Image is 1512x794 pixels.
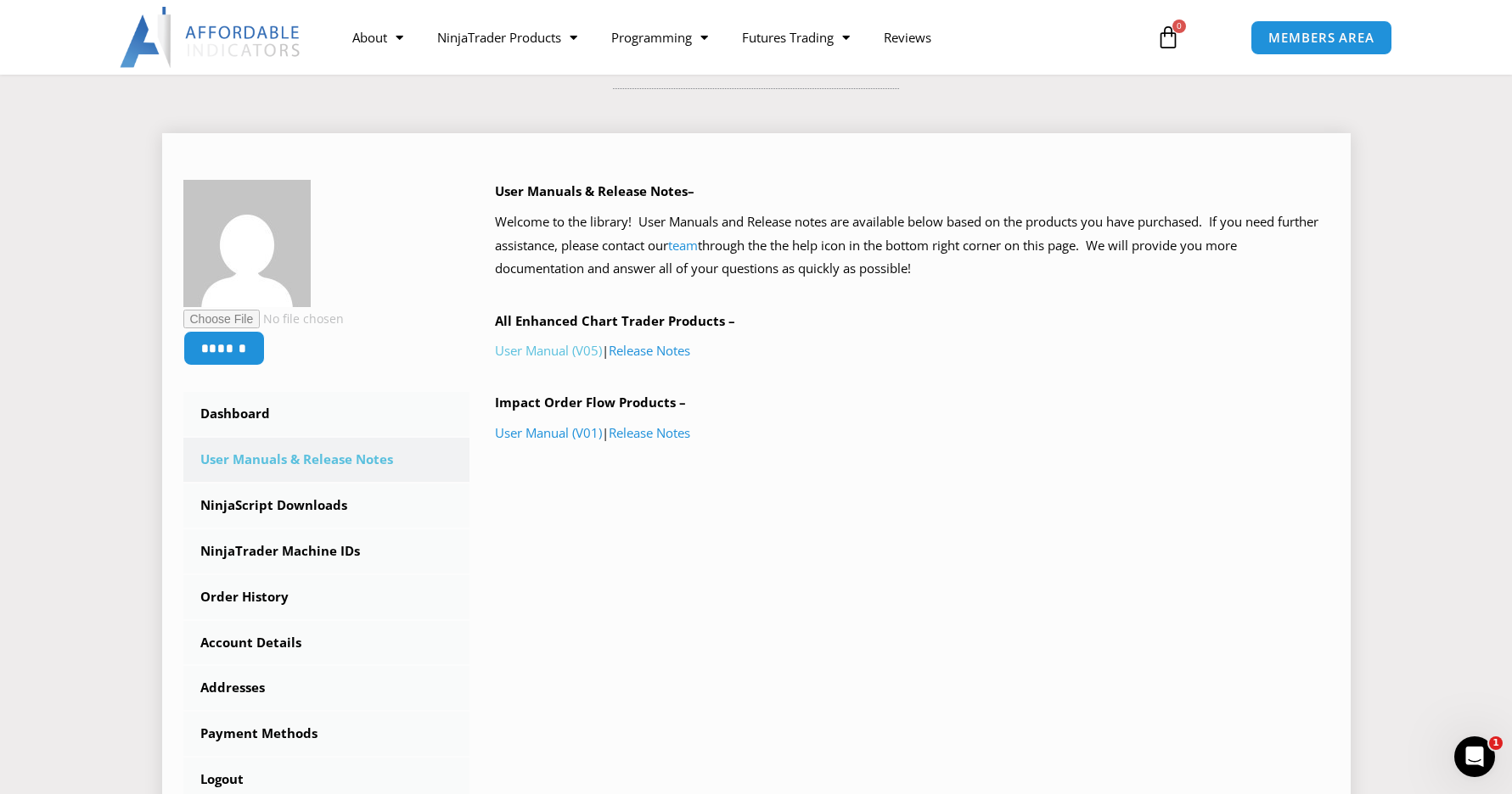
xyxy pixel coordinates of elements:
a: MEMBERS AREA [1251,20,1392,55]
b: User Manuals & Release Notes– [495,182,694,199]
a: NinjaTrader Products [420,18,594,57]
a: About [335,18,420,57]
a: Payment Methods [183,712,470,756]
span: 1 [1489,736,1503,750]
a: User Manual (V05) [495,342,602,359]
a: Dashboard [183,392,470,436]
a: Order History [183,575,470,619]
a: User Manuals & Release Notes [183,438,470,482]
img: LogoAI | Affordable Indicators – NinjaTrader [120,7,302,68]
p: Welcome to the library! User Manuals and Release notes are available below based on the products ... [495,210,1329,282]
a: Account Details [183,621,470,665]
a: NinjaScript Downloads [183,484,470,528]
a: Addresses [183,666,470,710]
a: team [668,237,698,254]
img: ecba2be2f381bd8a241e66419637ca539417cae98a84d00968875023aabf33a6 [183,180,311,307]
a: Programming [594,18,725,57]
a: NinjaTrader Machine IDs [183,529,470,573]
span: 0 [1172,20,1186,33]
nav: Menu [335,18,1137,57]
a: 0 [1131,13,1206,62]
p: | [495,422,1329,445]
a: Futures Trading [725,18,867,57]
a: Reviews [867,18,948,57]
b: Impact Order Flow Products – [495,394,686,411]
a: Release Notes [609,424,690,441]
b: All Enhanced Chart Trader Products – [495,312,735,329]
iframe: Intercom live chat [1454,736,1495,777]
p: | [495,339,1329,363]
span: MEMBERS AREA [1268,31,1374,44]
a: User Manual (V01) [495,424,602,441]
a: Release Notes [609,342,690,359]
